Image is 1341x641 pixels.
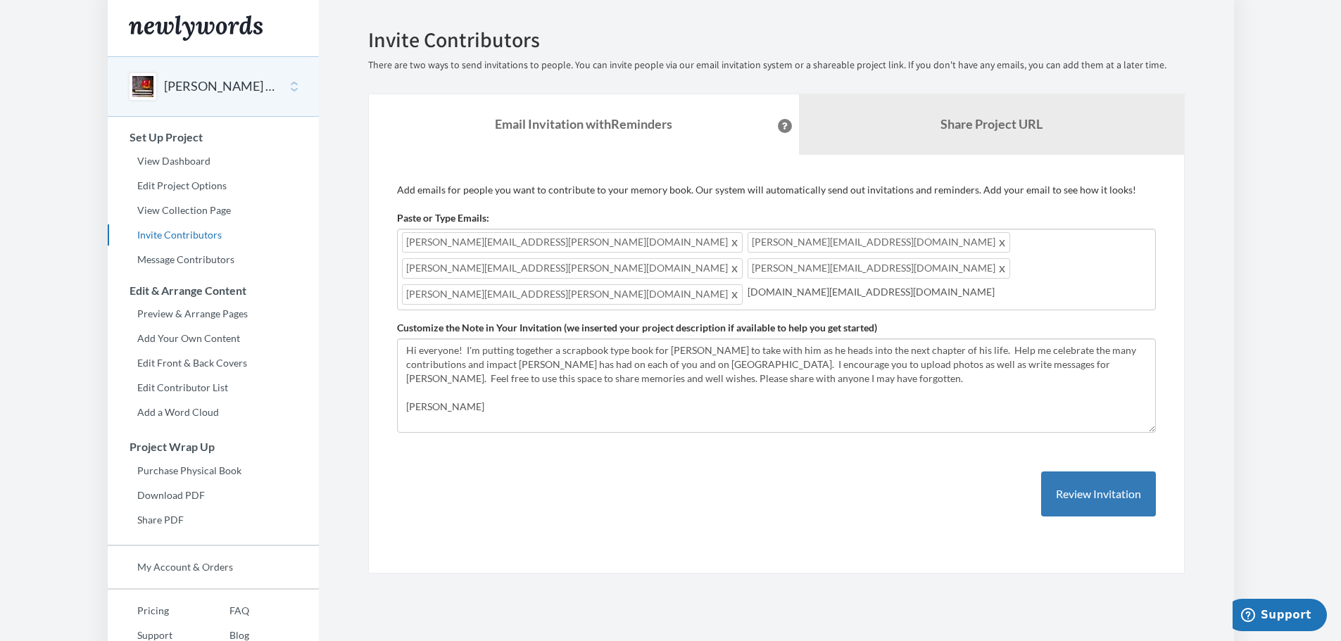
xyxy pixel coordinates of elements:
iframe: Opens a widget where you can chat to one of our agents [1233,599,1327,634]
img: Newlywords logo [129,15,263,41]
span: [PERSON_NAME][EMAIL_ADDRESS][PERSON_NAME][DOMAIN_NAME] [402,258,743,279]
a: View Dashboard [108,151,319,172]
label: Paste or Type Emails: [397,211,489,225]
a: Preview & Arrange Pages [108,303,319,324]
a: Pricing [108,600,200,621]
h3: Set Up Project [108,131,319,144]
h3: Edit & Arrange Content [108,284,319,297]
a: Edit Front & Back Covers [108,353,319,374]
h3: Project Wrap Up [108,440,319,453]
a: FAQ [200,600,249,621]
h2: Invite Contributors [368,28,1185,51]
label: Customize the Note in Your Invitation (we inserted your project description if available to help ... [397,321,877,335]
a: Purchase Physical Book [108,460,319,481]
p: Add emails for people you want to contribute to your memory book. Our system will automatically s... [397,183,1156,197]
span: [PERSON_NAME][EMAIL_ADDRESS][DOMAIN_NAME] [748,258,1010,279]
span: [PERSON_NAME][EMAIL_ADDRESS][PERSON_NAME][DOMAIN_NAME] [402,284,743,305]
b: Share Project URL [940,116,1043,132]
textarea: Hi everyone! I'm putting together a scrapbook type book for [PERSON_NAME] to take with him as he ... [397,338,1156,433]
a: Edit Contributor List [108,377,319,398]
a: Message Contributors [108,249,319,270]
span: [PERSON_NAME][EMAIL_ADDRESS][DOMAIN_NAME] [748,232,1010,253]
a: Add a Word Cloud [108,402,319,423]
a: Share PDF [108,509,319,531]
span: [PERSON_NAME][EMAIL_ADDRESS][PERSON_NAME][DOMAIN_NAME] [402,232,743,253]
a: Add Your Own Content [108,328,319,349]
button: Review Invitation [1041,471,1156,517]
a: Edit Project Options [108,175,319,196]
a: My Account & Orders [108,557,319,578]
p: There are two ways to send invitations to people. You can invite people via our email invitation ... [368,58,1185,72]
input: Add contributor email(s) here... [748,284,1151,300]
a: Invite Contributors [108,224,319,246]
a: View Collection Page [108,200,319,221]
strong: Email Invitation with Reminders [495,116,672,132]
button: [PERSON_NAME] Farewell [164,77,278,96]
a: Download PDF [108,485,319,506]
